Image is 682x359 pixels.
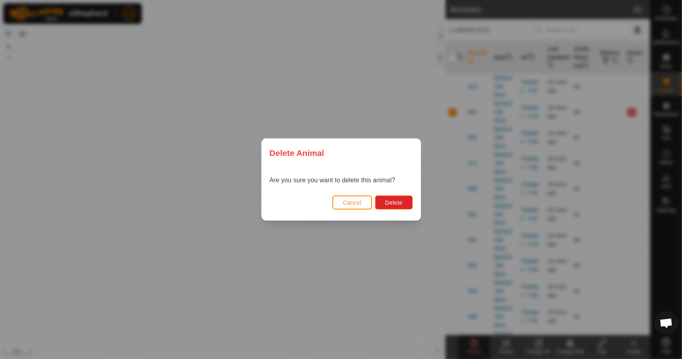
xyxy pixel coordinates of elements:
[654,311,678,335] a: Open chat
[343,199,362,206] span: Cancel
[375,195,412,209] button: Delete
[332,195,372,209] button: Cancel
[385,199,402,206] span: Delete
[270,177,396,183] span: Are you sure you want to delete this animal?
[262,139,421,167] div: Delete Animal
